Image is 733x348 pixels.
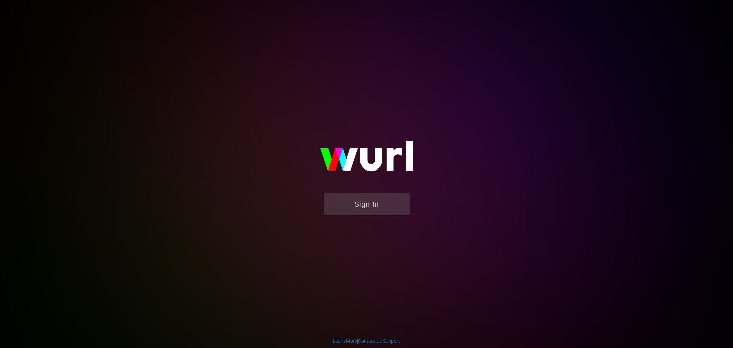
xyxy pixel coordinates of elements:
img: wurl-logo-on-black-223613ac3d8ba8fe6dc639794a292ebdb59501304c7dfd60c99c58986ef67473.svg [298,126,435,193]
a: Learn More [333,338,357,344]
div: | | [333,338,400,345]
button: Sign In [324,193,410,215]
a: Contact Us [358,338,382,344]
a: Support [383,338,400,344]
